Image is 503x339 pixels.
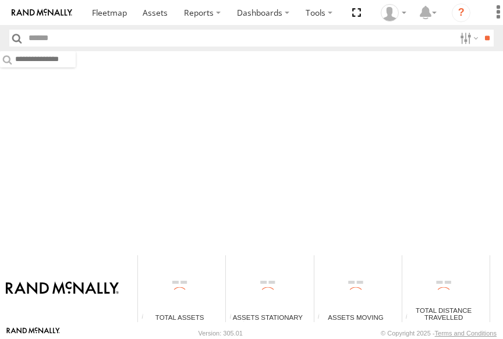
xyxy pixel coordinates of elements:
div: Jaydon Walker [377,4,411,22]
div: Total number of assets current in transit. [314,313,332,322]
a: Terms and Conditions [435,330,497,337]
img: Rand McNally [6,281,119,297]
img: rand-logo.svg [12,9,72,17]
div: Total number of Enabled Assets [138,313,155,322]
div: Total Distance Travelled [402,305,486,322]
div: Assets Moving [314,312,398,322]
label: Search Filter Options [455,30,480,47]
div: Total Assets [138,312,221,322]
div: Assets Stationary [226,312,309,322]
div: Total distance travelled by all assets within specified date range and applied filters [402,313,420,322]
div: Version: 305.01 [199,330,243,337]
div: © Copyright 2025 - [381,330,497,337]
i: ? [452,3,470,22]
a: Visit our Website [6,327,60,339]
div: Total number of assets current stationary. [226,313,243,322]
